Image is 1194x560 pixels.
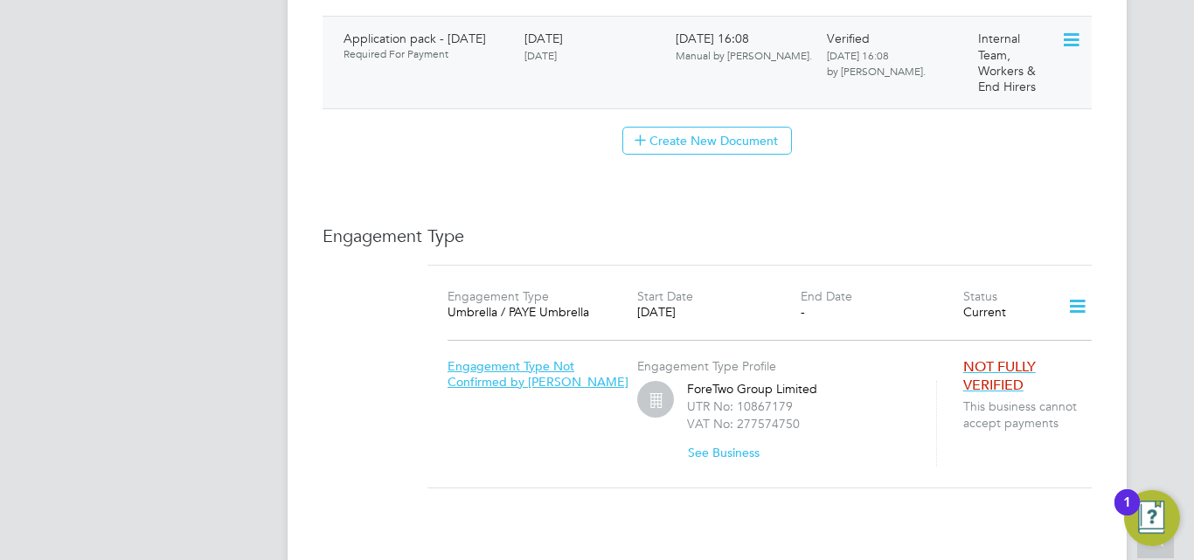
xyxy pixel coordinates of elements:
[637,304,800,320] div: [DATE]
[963,398,1099,430] span: This business cannot accept payments
[978,31,1036,94] span: Internal Team, Workers & End Hirers
[676,31,812,62] span: [DATE] 16:08
[622,127,792,155] button: Create New Document
[676,48,812,62] span: Manual by [PERSON_NAME].
[687,381,914,467] div: ForeTwo Group Limited
[963,288,997,304] label: Status
[637,288,693,304] label: Start Date
[1123,502,1131,525] div: 1
[827,31,870,46] span: Verified
[524,48,557,62] span: [DATE]
[801,288,852,304] label: End Date
[448,304,610,320] div: Umbrella / PAYE Umbrella
[637,358,776,374] label: Engagement Type Profile
[827,48,926,78] span: [DATE] 16:08 by [PERSON_NAME].
[963,304,1045,320] div: Current
[963,358,1036,394] span: NOT FULLY VERIFIED
[323,225,1092,247] h3: Engagement Type
[524,31,563,46] span: [DATE]
[687,439,774,467] button: See Business
[801,304,963,320] div: -
[687,398,793,414] label: UTR No: 10867179
[687,416,800,432] label: VAT No: 277574750
[344,47,510,61] span: Required For Payment
[344,31,486,46] span: Application pack - [DATE]
[448,288,549,304] label: Engagement Type
[1124,490,1180,546] button: Open Resource Center, 1 new notification
[448,358,628,390] span: Engagement Type Not Confirmed by [PERSON_NAME]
